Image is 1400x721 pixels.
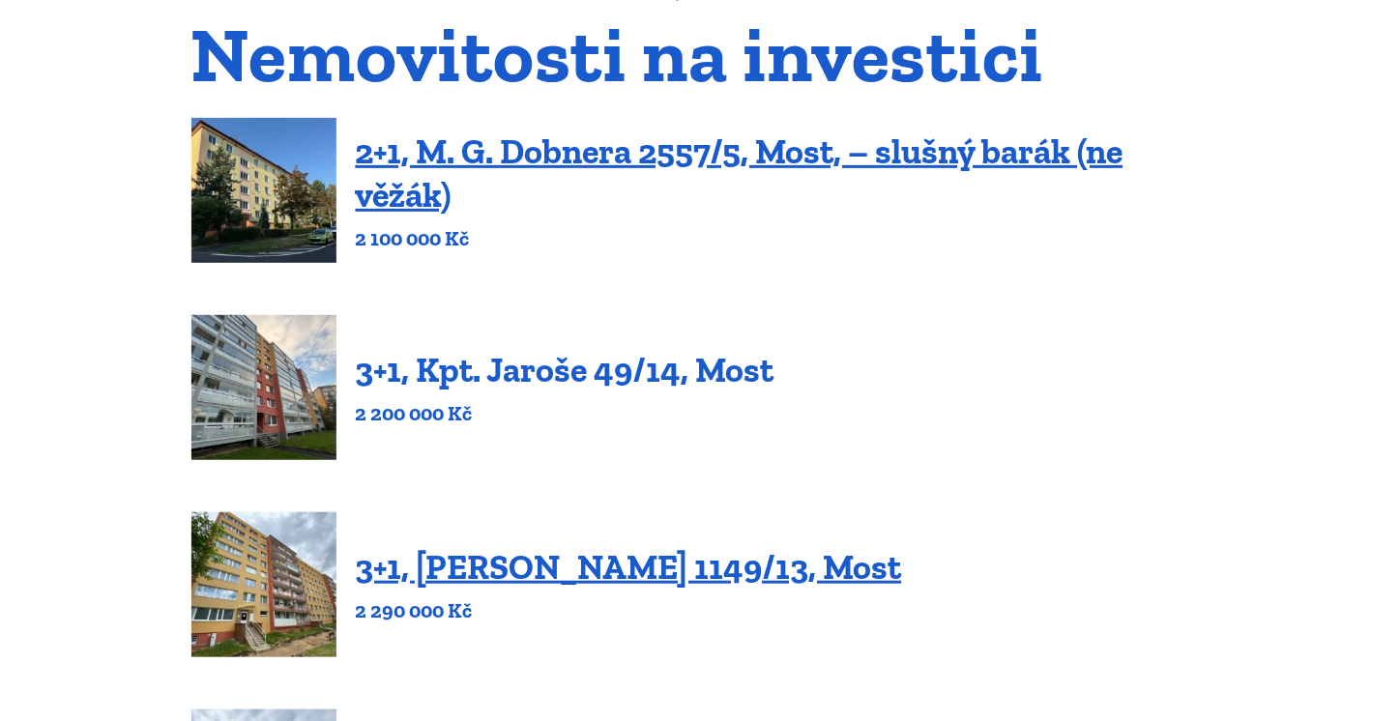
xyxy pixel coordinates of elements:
a: 3+1, Kpt. Jaroše 49/14, Most [356,349,774,390]
p: 2 200 000 Kč [356,400,774,427]
p: 2 100 000 Kč [356,225,1210,252]
a: 2+1, M. G. Dobnera 2557/5, Most, – slušný barák (ne věžák) [356,130,1123,216]
p: 2 290 000 Kč [356,597,902,624]
a: 3+1, [PERSON_NAME] 1149/13, Most [356,546,902,588]
h1: Nemovitosti na investici [191,22,1210,87]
